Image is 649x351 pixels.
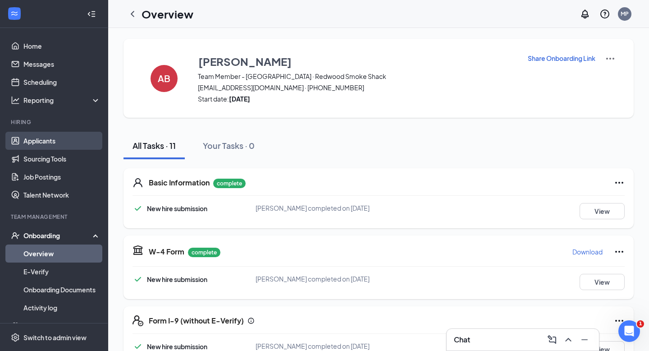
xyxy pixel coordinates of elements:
[133,203,143,214] svg: Checkmark
[23,168,101,186] a: Job Postings
[23,150,101,168] a: Sourcing Tools
[147,342,207,351] span: New hire submission
[133,315,143,326] svg: FormI9EVerifyIcon
[23,132,101,150] a: Applicants
[256,204,370,212] span: [PERSON_NAME] completed on [DATE]
[142,53,187,103] button: AB
[147,204,207,212] span: New hire submission
[614,246,625,257] svg: Ellipses
[149,178,210,188] h5: Basic Information
[198,72,516,81] span: Team Member - [GEOGRAPHIC_DATA] · Redwood Smoke Shack
[618,320,640,342] iframe: Intercom live chat
[577,333,592,347] button: Minimize
[142,6,193,22] h1: Overview
[158,75,170,82] h4: AB
[23,37,101,55] a: Home
[133,140,176,151] div: All Tasks · 11
[11,231,20,240] svg: UserCheck
[572,245,603,259] button: Download
[213,179,246,188] p: complete
[23,333,87,342] div: Switch to admin view
[23,245,101,263] a: Overview
[454,335,470,345] h3: Chat
[547,334,558,345] svg: ComposeMessage
[580,274,625,290] button: View
[605,53,616,64] img: More Actions
[527,53,596,63] button: Share Onboarding Link
[23,186,101,204] a: Talent Network
[599,9,610,19] svg: QuestionInfo
[23,73,101,91] a: Scheduling
[580,9,590,19] svg: Notifications
[203,140,255,151] div: Your Tasks · 0
[149,247,184,257] h5: W-4 Form
[11,96,20,105] svg: Analysis
[614,315,625,326] svg: Ellipses
[528,54,595,63] p: Share Onboarding Link
[23,281,101,299] a: Onboarding Documents
[545,333,559,347] button: ComposeMessage
[87,9,96,18] svg: Collapse
[561,333,576,347] button: ChevronUp
[637,320,644,328] span: 1
[11,213,99,221] div: Team Management
[579,334,590,345] svg: Minimize
[580,203,625,219] button: View
[23,263,101,281] a: E-Verify
[198,53,516,69] button: [PERSON_NAME]
[23,317,101,335] a: Team
[256,275,370,283] span: [PERSON_NAME] completed on [DATE]
[198,54,292,69] h3: [PERSON_NAME]
[23,231,93,240] div: Onboarding
[23,299,101,317] a: Activity log
[23,55,101,73] a: Messages
[10,9,19,18] svg: WorkstreamLogo
[256,342,370,350] span: [PERSON_NAME] completed on [DATE]
[614,177,625,188] svg: Ellipses
[11,333,20,342] svg: Settings
[133,274,143,285] svg: Checkmark
[198,94,516,103] span: Start date:
[127,9,138,19] svg: ChevronLeft
[149,316,244,326] h5: Form I-9 (without E-Verify)
[23,96,101,105] div: Reporting
[563,334,574,345] svg: ChevronUp
[621,10,629,18] div: MP
[229,95,250,103] strong: [DATE]
[11,118,99,126] div: Hiring
[198,83,516,92] span: [EMAIL_ADDRESS][DOMAIN_NAME] · [PHONE_NUMBER]
[247,317,255,324] svg: Info
[572,247,603,256] p: Download
[133,177,143,188] svg: User
[147,275,207,283] span: New hire submission
[188,248,220,257] p: complete
[133,245,143,255] svg: TaxGovernmentIcon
